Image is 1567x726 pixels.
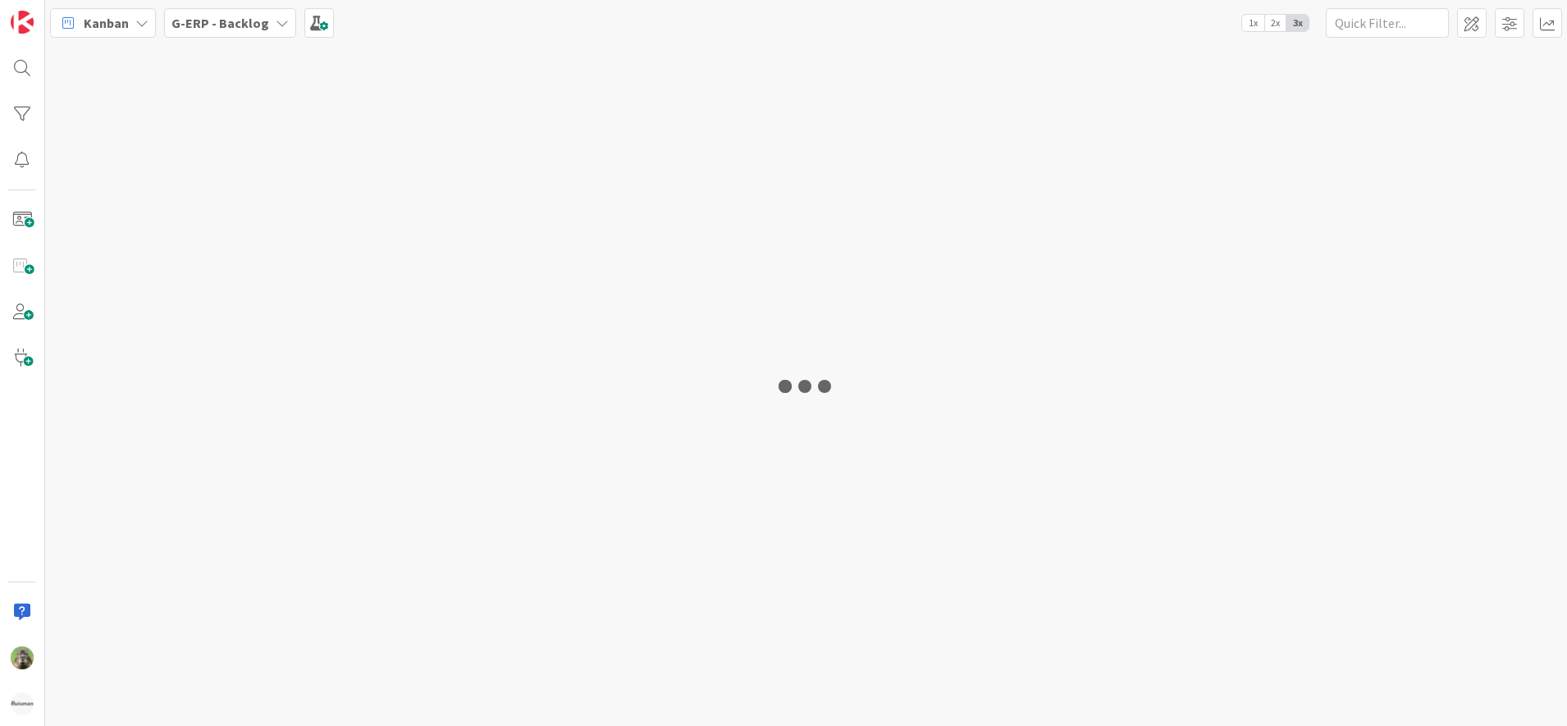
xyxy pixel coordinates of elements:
input: Quick Filter... [1326,8,1449,38]
span: 3x [1286,15,1309,31]
span: 1x [1242,15,1264,31]
img: Visit kanbanzone.com [11,11,34,34]
span: 2x [1264,15,1286,31]
b: G-ERP - Backlog [171,15,269,31]
img: TT [11,646,34,669]
img: avatar [11,692,34,715]
span: Kanban [84,13,129,33]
